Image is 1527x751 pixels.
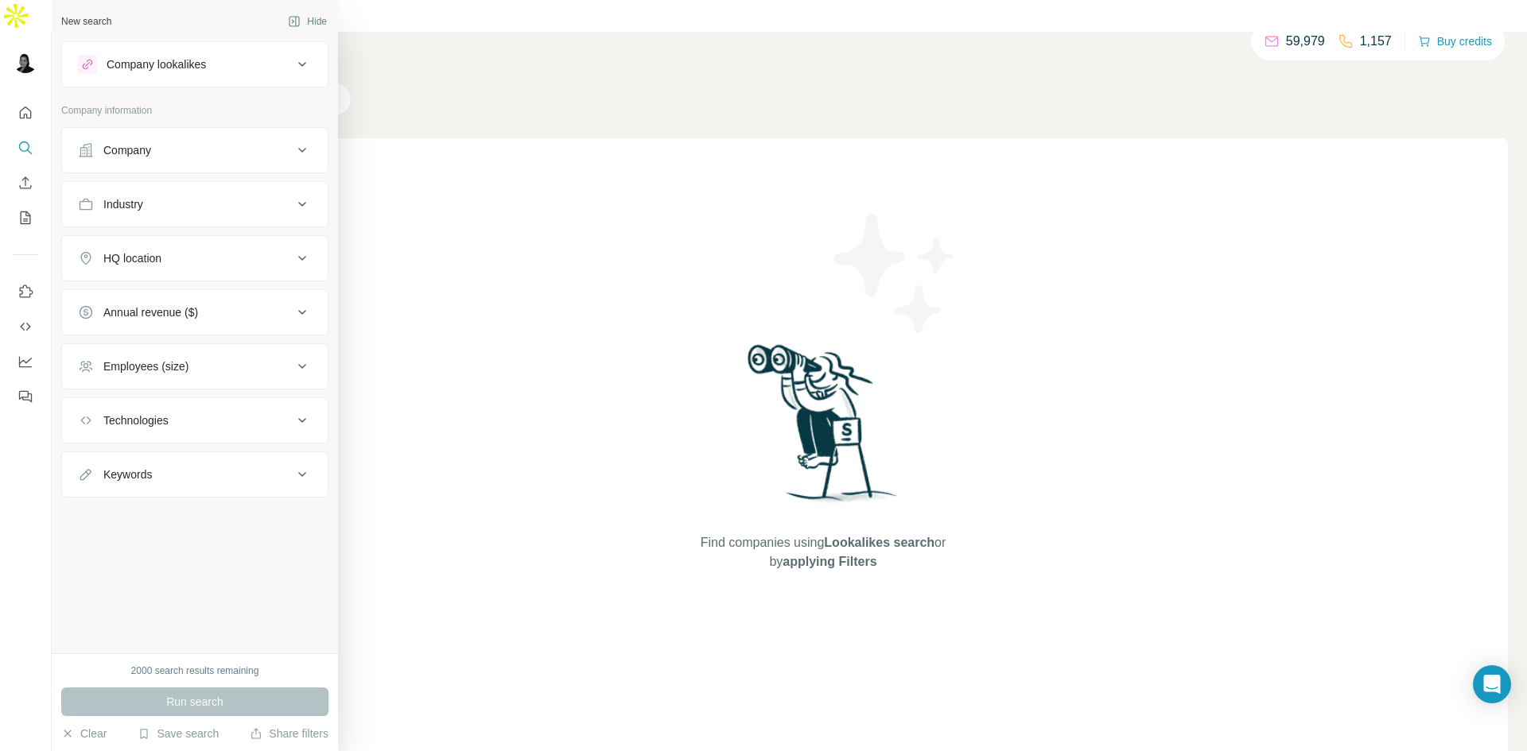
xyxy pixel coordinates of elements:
p: 1,157 [1360,32,1392,51]
span: Find companies using or by [696,533,950,571]
button: Use Surfe on LinkedIn [13,277,38,306]
button: Company lookalikes [62,45,328,83]
div: Annual revenue ($) [103,304,198,320]
button: Feedback [13,382,38,411]
p: Company information [61,103,328,118]
button: Use Surfe API [13,312,38,341]
img: Surfe Illustration - Woman searching with binoculars [740,340,906,517]
div: HQ location [103,250,161,266]
button: Employees (size) [62,347,328,385]
button: My lists [13,203,38,232]
div: Company [103,142,151,158]
button: Save search [138,726,219,741]
button: Keywords [62,455,328,494]
button: Technologies [62,401,328,439]
span: Lookalikes search [824,536,934,549]
button: Buy credits [1418,30,1492,52]
p: 59,979 [1286,32,1325,51]
h4: Search [138,51,1508,73]
button: Share filters [250,726,328,741]
span: applying Filters [783,555,876,568]
button: Quick start [13,99,38,127]
div: 2000 search results remaining [131,664,259,678]
button: Search [13,134,38,162]
div: Company lookalikes [107,56,206,72]
button: Company [62,131,328,169]
button: Industry [62,185,328,223]
div: Technologies [103,412,169,428]
img: Avatar [13,48,38,73]
div: Industry [103,196,143,212]
button: Clear [61,726,107,741]
div: New search [61,14,111,29]
div: Keywords [103,466,152,482]
button: Dashboard [13,347,38,376]
button: Hide [277,10,338,33]
button: HQ location [62,239,328,277]
button: Annual revenue ($) [62,293,328,331]
button: Enrich CSV [13,168,38,197]
div: Employees (size) [103,358,188,374]
img: Surfe Illustration - Stars [823,202,966,345]
div: Open Intercom Messenger [1473,665,1511,703]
